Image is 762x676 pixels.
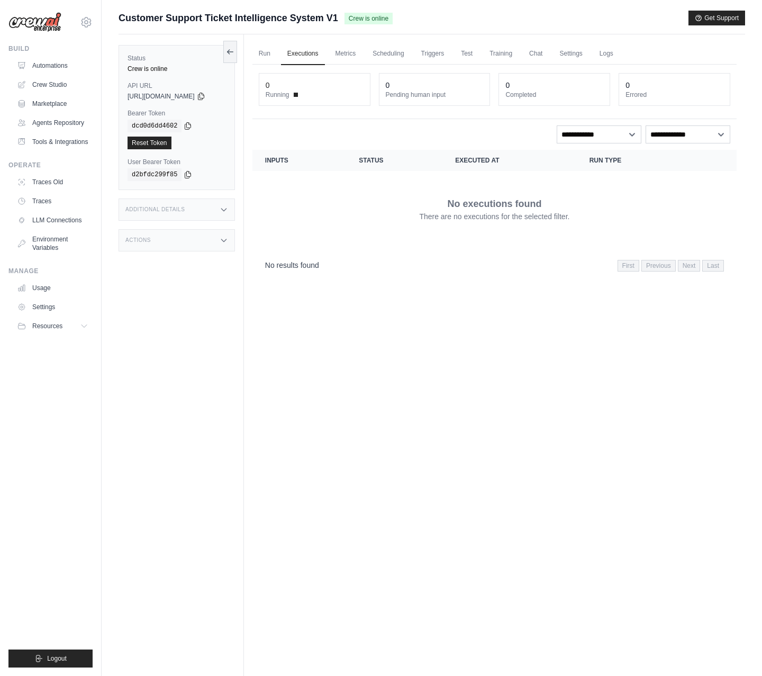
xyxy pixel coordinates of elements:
[447,196,541,211] p: No executions found
[13,76,93,93] a: Crew Studio
[13,212,93,229] a: LLM Connections
[128,120,182,132] code: dcd0d6dd4602
[8,44,93,53] div: Build
[13,114,93,131] a: Agents Repository
[128,92,195,101] span: [URL][DOMAIN_NAME]
[618,260,639,272] span: First
[265,260,319,271] p: No results found
[13,174,93,191] a: Traces Old
[128,65,226,73] div: Crew is online
[346,150,442,171] th: Status
[344,13,393,24] span: Crew is online
[119,11,338,25] span: Customer Support Ticket Intelligence System V1
[523,43,549,65] a: Chat
[419,211,569,222] p: There are no executions for the selected filter.
[386,91,484,99] dt: Pending human input
[125,206,185,213] h3: Additional Details
[13,57,93,74] a: Automations
[128,54,226,62] label: Status
[442,150,576,171] th: Executed at
[13,299,93,316] a: Settings
[593,43,620,65] a: Logs
[13,95,93,112] a: Marketplace
[252,150,347,171] th: Inputs
[483,43,519,65] a: Training
[128,168,182,181] code: d2bfdc299f85
[128,158,226,166] label: User Bearer Token
[455,43,479,65] a: Test
[32,322,62,330] span: Resources
[128,109,226,118] label: Bearer Token
[625,91,723,99] dt: Errored
[577,150,688,171] th: Run Type
[688,11,745,25] button: Get Support
[553,43,588,65] a: Settings
[415,43,451,65] a: Triggers
[8,12,61,32] img: Logo
[625,80,630,91] div: 0
[386,80,390,91] div: 0
[13,318,93,335] button: Resources
[252,251,737,278] nav: Pagination
[13,133,93,150] a: Tools & Integrations
[47,654,67,663] span: Logout
[366,43,410,65] a: Scheduling
[128,137,171,149] a: Reset Token
[329,43,362,65] a: Metrics
[252,150,737,278] section: Crew executions table
[702,260,724,272] span: Last
[618,260,724,272] nav: Pagination
[8,650,93,668] button: Logout
[678,260,701,272] span: Next
[505,91,603,99] dt: Completed
[266,91,289,99] span: Running
[125,237,151,244] h3: Actions
[641,260,676,272] span: Previous
[281,43,325,65] a: Executions
[13,231,93,256] a: Environment Variables
[13,280,93,296] a: Usage
[13,193,93,210] a: Traces
[128,82,226,90] label: API URL
[266,80,270,91] div: 0
[252,43,277,65] a: Run
[8,161,93,169] div: Operate
[505,80,510,91] div: 0
[8,267,93,275] div: Manage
